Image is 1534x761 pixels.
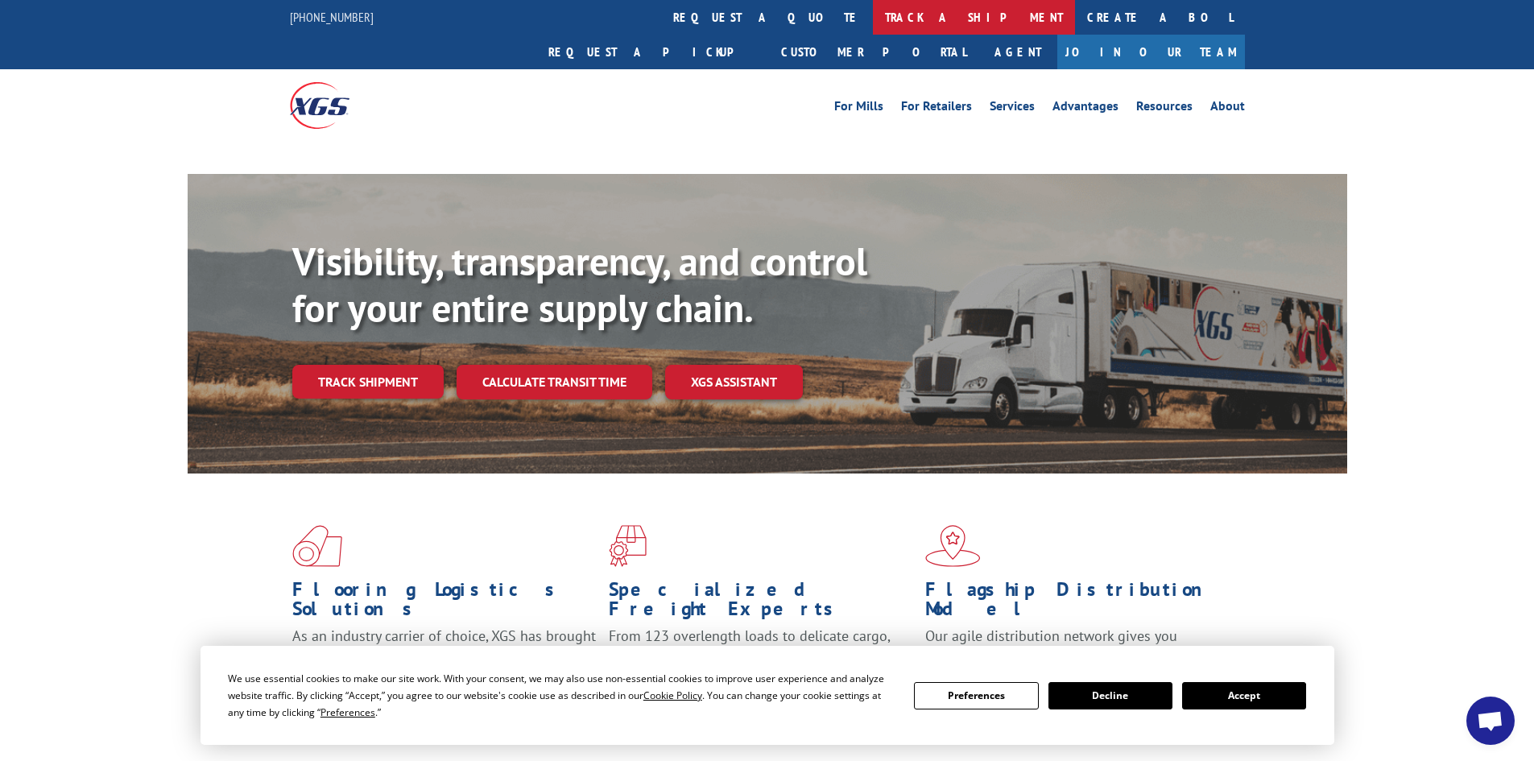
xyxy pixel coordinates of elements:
[1466,697,1515,745] div: Open chat
[834,100,883,118] a: For Mills
[1210,100,1245,118] a: About
[292,236,867,333] b: Visibility, transparency, and control for your entire supply chain.
[201,646,1334,745] div: Cookie Consent Prompt
[769,35,978,69] a: Customer Portal
[320,705,375,719] span: Preferences
[1136,100,1193,118] a: Resources
[914,682,1038,709] button: Preferences
[292,627,596,684] span: As an industry carrier of choice, XGS has brought innovation and dedication to flooring logistics...
[292,580,597,627] h1: Flooring Logistics Solutions
[457,365,652,399] a: Calculate transit time
[1182,682,1306,709] button: Accept
[609,627,913,698] p: From 123 overlength loads to delicate cargo, our experienced staff knows the best way to move you...
[978,35,1057,69] a: Agent
[1057,35,1245,69] a: Join Our Team
[643,689,702,702] span: Cookie Policy
[1048,682,1172,709] button: Decline
[901,100,972,118] a: For Retailers
[292,525,342,567] img: xgs-icon-total-supply-chain-intelligence-red
[925,580,1230,627] h1: Flagship Distribution Model
[228,670,895,721] div: We use essential cookies to make our site work. With your consent, we may also use non-essential ...
[290,9,374,25] a: [PHONE_NUMBER]
[925,627,1222,664] span: Our agile distribution network gives you nationwide inventory management on demand.
[292,365,444,399] a: Track shipment
[990,100,1035,118] a: Services
[609,525,647,567] img: xgs-icon-focused-on-flooring-red
[925,525,981,567] img: xgs-icon-flagship-distribution-model-red
[536,35,769,69] a: Request a pickup
[1052,100,1118,118] a: Advantages
[609,580,913,627] h1: Specialized Freight Experts
[665,365,803,399] a: XGS ASSISTANT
